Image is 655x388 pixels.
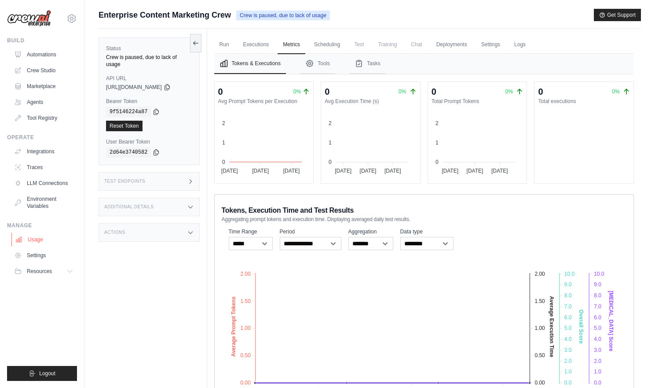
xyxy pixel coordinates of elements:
[104,179,146,184] h3: Test Endpoints
[325,98,417,105] dt: Avg Execution Time (s)
[329,140,332,146] tspan: 1
[431,36,472,54] a: Deployments
[240,352,251,358] tspan: 0.50
[218,85,223,98] div: 0
[594,347,601,353] tspan: 3.0
[435,159,439,165] tspan: 0
[578,310,584,344] text: Overall Score
[564,292,571,299] tspan: 8.0
[384,168,401,174] tspan: [DATE]
[325,85,329,98] div: 0
[214,54,634,74] nav: Tabs
[612,89,619,95] span: 0%
[252,168,269,174] tspan: [DATE]
[594,336,601,342] tspan: 4.0
[11,95,77,109] a: Agents
[11,63,77,78] a: Crew Studio
[564,281,571,288] tspan: 9.0
[534,380,545,386] tspan: 0.00
[594,358,601,364] tspan: 2.0
[594,325,601,331] tspan: 5.0
[106,107,151,117] code: 9f5146224a87
[564,380,571,386] tspan: 0.0
[11,233,78,247] a: Usage
[293,88,301,95] span: 0%
[432,98,523,105] dt: Total Prompt Tokens
[435,140,439,146] tspan: 1
[238,36,274,54] a: Executions
[231,296,237,357] text: Average Prompt Tokens
[11,111,77,125] a: Tool Registry
[214,54,286,74] button: Tokens & Executions
[360,168,377,174] tspan: [DATE]
[222,205,354,216] span: Tokens, Execution Time and Test Results
[564,325,571,331] tspan: 5.0
[534,271,545,277] tspan: 2.00
[349,54,386,74] button: Tasks
[7,366,77,381] button: Logout
[564,336,571,342] tspan: 4.0
[104,230,125,235] h3: Actions
[39,370,55,377] span: Logout
[594,380,601,386] tspan: 0.0
[594,271,604,277] tspan: 10.0
[335,168,351,174] tspan: [DATE]
[11,160,77,174] a: Traces
[564,314,571,321] tspan: 6.0
[240,325,251,331] tspan: 1.00
[564,303,571,310] tspan: 7.0
[218,98,310,105] dt: Avg Prompt Tokens per Execution
[104,204,154,210] h3: Additional Details
[348,228,393,235] label: Aggregation
[214,36,234,54] a: Run
[99,9,231,21] span: Enterprise Content Marketing Crew
[432,85,436,98] div: 0
[564,271,574,277] tspan: 10.0
[106,45,192,52] label: Status
[607,291,614,351] text: [MEDICAL_DATA] Score
[106,147,151,158] code: 2d64e3740582
[7,134,77,141] div: Operate
[11,144,77,159] a: Integrations
[564,369,571,375] tspan: 1.0
[406,36,427,53] span: Chat is not available until the deployment is complete
[435,120,439,126] tspan: 2
[106,98,192,105] label: Bearer Token
[280,228,341,235] label: Period
[11,264,77,278] button: Resources
[466,168,483,174] tspan: [DATE]
[106,84,162,91] span: [URL][DOMAIN_NAME]
[11,192,77,213] a: Environment Variables
[240,298,251,304] tspan: 1.50
[594,281,601,288] tspan: 9.0
[236,11,330,20] span: Crew is paused, due to lack of usage
[534,325,545,331] tspan: 1.00
[564,358,571,364] tspan: 2.0
[222,140,225,146] tspan: 1
[349,36,369,53] span: Test
[7,10,51,27] img: Logo
[309,36,345,54] a: Scheduling
[400,228,454,235] label: Data type
[7,222,77,229] div: Manage
[240,380,251,386] tspan: 0.00
[11,48,77,62] a: Automations
[548,296,554,357] text: Average Execution Time
[505,89,513,95] span: 0%
[399,89,406,95] span: 0%
[594,314,601,321] tspan: 6.0
[106,121,143,131] a: Reset Token
[509,36,531,54] a: Logs
[442,168,458,174] tspan: [DATE]
[594,9,641,21] button: Get Support
[329,120,332,126] tspan: 2
[534,352,545,358] tspan: 0.50
[240,271,251,277] tspan: 2.00
[329,159,332,165] tspan: 0
[476,36,505,54] a: Settings
[594,369,601,375] tspan: 1.0
[300,54,335,74] button: Tools
[594,303,601,310] tspan: 7.0
[27,268,52,275] span: Resources
[106,75,192,82] label: API URL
